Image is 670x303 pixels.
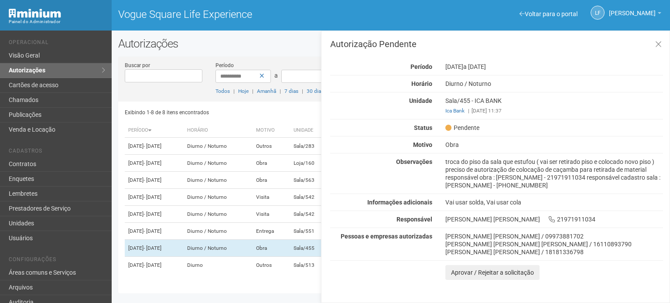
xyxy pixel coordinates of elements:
[463,63,486,70] span: a [DATE]
[367,199,432,206] strong: Informações adicionais
[439,158,670,189] div: troca do piso da sala que estufou ( vai ser retirado piso e colocado novo piso ) preciso de autor...
[9,39,105,48] li: Operacional
[290,138,331,155] td: Sala/283
[184,240,252,257] td: Diurno / Noturno
[9,256,105,266] li: Configurações
[238,88,249,94] a: Hoje
[445,124,479,132] span: Pendente
[184,189,252,206] td: Diurno / Noturno
[439,141,670,149] div: Obra
[439,80,670,88] div: Diurno / Noturno
[439,215,670,223] div: [PERSON_NAME] [PERSON_NAME] 21971911034
[445,265,540,280] button: Aprovar / Rejeitar a solicitação
[125,206,184,223] td: [DATE]
[609,11,661,18] a: [PERSON_NAME]
[125,106,388,119] div: Exibindo 1-8 de 8 itens encontrados
[144,211,161,217] span: - [DATE]
[144,177,161,183] span: - [DATE]
[125,257,184,274] td: [DATE]
[274,72,278,79] span: a
[144,160,161,166] span: - [DATE]
[341,233,432,240] strong: Pessoas e empresas autorizadas
[118,37,663,50] h2: Autorizações
[253,123,291,138] th: Motivo
[253,155,291,172] td: Obra
[253,206,291,223] td: Visita
[439,97,670,115] div: Sala/455 - ICA BANK
[144,143,161,149] span: - [DATE]
[290,223,331,240] td: Sala/551
[290,240,331,257] td: Sala/455
[184,172,252,189] td: Diurno / Noturno
[253,257,291,274] td: Outros
[413,141,432,148] strong: Motivo
[125,240,184,257] td: [DATE]
[125,155,184,172] td: [DATE]
[307,88,324,94] a: 30 dias
[184,223,252,240] td: Diurno / Noturno
[290,172,331,189] td: Sala/563
[144,228,161,234] span: - [DATE]
[253,189,291,206] td: Visita
[253,138,291,155] td: Outros
[330,40,663,48] h3: Autorização Pendente
[280,88,281,94] span: |
[125,223,184,240] td: [DATE]
[397,216,432,223] strong: Responsável
[445,107,663,115] div: [DATE] 11:37
[257,88,276,94] a: Amanhã
[252,88,253,94] span: |
[253,223,291,240] td: Entrega
[302,88,303,94] span: |
[184,138,252,155] td: Diurno / Noturno
[118,9,384,20] h1: Vogue Square Life Experience
[184,123,252,138] th: Horário
[184,155,252,172] td: Diurno / Noturno
[215,88,230,94] a: Todos
[414,124,432,131] strong: Status
[144,245,161,251] span: - [DATE]
[125,189,184,206] td: [DATE]
[290,257,331,274] td: Sala/513
[290,206,331,223] td: Sala/542
[125,172,184,189] td: [DATE]
[215,61,234,69] label: Período
[290,189,331,206] td: Sala/542
[591,6,605,20] a: LF
[468,108,469,114] span: |
[445,108,465,114] a: Ica Bank
[144,194,161,200] span: - [DATE]
[445,232,663,240] div: [PERSON_NAME] [PERSON_NAME] / 09973881702
[445,248,663,256] div: [PERSON_NAME] [PERSON_NAME] / 18181336798
[9,148,105,157] li: Cadastros
[284,88,298,94] a: 7 dias
[253,172,291,189] td: Obra
[396,158,432,165] strong: Observações
[253,240,291,257] td: Obra
[125,138,184,155] td: [DATE]
[411,80,432,87] strong: Horário
[409,97,432,104] strong: Unidade
[9,18,105,26] div: Painel do Administrador
[439,63,670,71] div: [DATE]
[520,10,578,17] a: Voltar para o portal
[9,9,61,18] img: Minium
[184,257,252,274] td: Diurno
[609,1,656,17] span: Letícia Florim
[144,262,161,268] span: - [DATE]
[184,206,252,223] td: Diurno / Noturno
[125,123,184,138] th: Período
[445,240,663,248] div: [PERSON_NAME] [PERSON_NAME] [PERSON_NAME] / 16110893790
[290,155,331,172] td: Loja/160
[125,61,150,69] label: Buscar por
[439,198,670,206] div: Vai usar solda, Vai usar cola
[290,123,331,138] th: Unidade
[233,88,235,94] span: |
[410,63,432,70] strong: Período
